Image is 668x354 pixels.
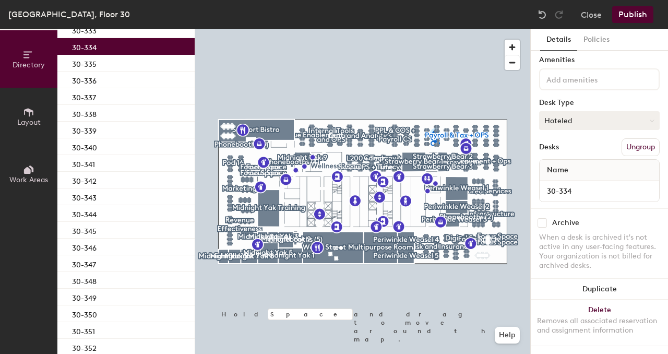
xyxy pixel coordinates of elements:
[72,90,96,102] p: 30-337
[531,279,668,300] button: Duplicate
[539,111,660,130] button: Hoteled
[539,99,660,107] div: Desk Type
[72,341,97,353] p: 30-352
[537,316,662,335] div: Removes all associated reservation and assignment information
[554,9,564,20] img: Redo
[577,29,616,51] button: Policies
[72,140,97,152] p: 30-340
[552,219,579,227] div: Archive
[544,73,638,85] input: Add amenities
[72,274,97,286] p: 30-348
[540,29,577,51] button: Details
[72,57,97,69] p: 30-335
[72,207,97,219] p: 30-344
[72,241,97,253] p: 30-346
[72,291,97,303] p: 30-349
[72,324,95,336] p: 30-351
[72,23,97,36] p: 30-333
[542,161,574,180] span: Name
[9,175,48,184] span: Work Areas
[72,174,97,186] p: 30-342
[72,224,97,236] p: 30-345
[622,138,660,156] button: Ungroup
[537,9,547,20] img: Undo
[542,184,657,198] input: Unnamed desk
[17,118,41,127] span: Layout
[495,327,520,344] button: Help
[72,40,97,52] p: 30-334
[72,157,95,169] p: 30-341
[539,56,660,64] div: Amenities
[612,6,653,23] button: Publish
[539,143,559,151] div: Desks
[531,300,668,346] button: DeleteRemoves all associated reservation and assignment information
[72,257,96,269] p: 30-347
[13,61,45,69] span: Directory
[539,233,660,270] div: When a desk is archived it's not active in any user-facing features. Your organization is not bil...
[72,107,97,119] p: 30-338
[8,8,130,21] div: [GEOGRAPHIC_DATA], Floor 30
[581,6,602,23] button: Close
[72,308,97,320] p: 30-350
[72,191,97,203] p: 30-343
[72,124,97,136] p: 30-339
[72,74,97,86] p: 30-336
